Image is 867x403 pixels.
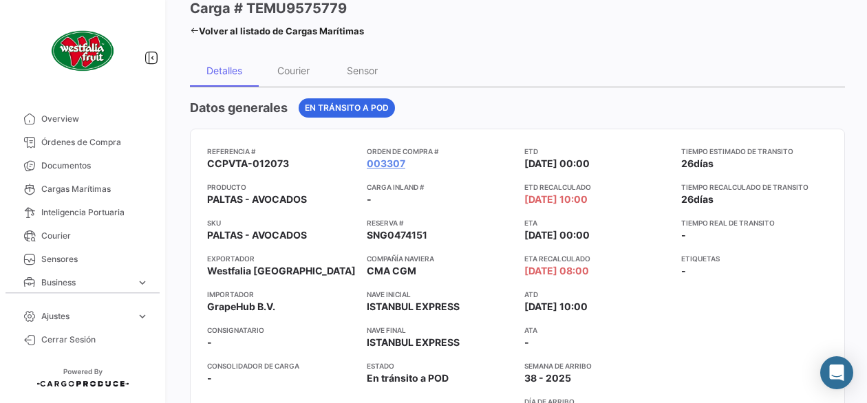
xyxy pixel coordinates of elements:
[367,336,460,349] span: ISTANBUL EXPRESS
[207,360,356,371] app-card-info-title: Consolidador de Carga
[681,217,828,228] app-card-info-title: Tiempo real de transito
[41,160,149,172] span: Documentos
[524,371,571,385] span: 38 - 2025
[11,131,154,154] a: Órdenes de Compra
[277,65,310,76] div: Courier
[681,253,828,264] app-card-info-title: Etiquetas
[207,182,356,193] app-card-info-title: Producto
[367,360,513,371] app-card-info-title: Estado
[11,154,154,177] a: Documentos
[48,17,117,85] img: client-50.png
[347,65,378,76] div: Sensor
[207,325,356,336] app-card-info-title: Consignatario
[524,182,671,193] app-card-info-title: ETD Recalculado
[41,230,149,242] span: Courier
[11,107,154,131] a: Overview
[681,157,694,169] span: 26
[11,248,154,271] a: Sensores
[524,157,590,171] span: [DATE] 00:00
[206,65,242,76] div: Detalles
[681,193,694,205] span: 26
[207,300,275,314] span: GrapeHub B.V.
[367,300,460,314] span: ISTANBUL EXPRESS
[41,136,149,149] span: Órdenes de Compra
[524,264,589,278] span: [DATE] 08:00
[11,201,154,224] a: Inteligencia Portuaria
[524,253,671,264] app-card-info-title: ETA Recalculado
[524,360,671,371] app-card-info-title: Semana de Arribo
[367,228,427,242] span: SNG0474151
[524,325,671,336] app-card-info-title: ATA
[41,253,149,265] span: Sensores
[524,228,590,242] span: [DATE] 00:00
[207,228,307,242] span: PALTAS - AVOCADOS
[305,102,389,114] span: En tránsito a POD
[41,334,149,346] span: Cerrar Sesión
[681,182,828,193] app-card-info-title: Tiempo recalculado de transito
[694,193,714,205] span: días
[681,264,686,278] span: -
[207,253,356,264] app-card-info-title: Exportador
[681,146,828,157] app-card-info-title: Tiempo estimado de transito
[41,276,131,289] span: Business
[136,310,149,323] span: expand_more
[524,300,588,314] span: [DATE] 10:00
[367,325,513,336] app-card-info-title: Nave final
[367,289,513,300] app-card-info-title: Nave inicial
[41,310,131,323] span: Ajustes
[41,183,149,195] span: Cargas Marítimas
[11,224,154,248] a: Courier
[367,157,405,171] a: 003307
[681,229,686,241] span: -
[694,157,714,169] span: días
[207,217,356,228] app-card-info-title: SKU
[207,193,307,206] span: PALTAS - AVOCADOS
[207,336,212,349] span: -
[524,193,588,206] span: [DATE] 10:00
[367,193,372,206] span: -
[11,177,154,201] a: Cargas Marítimas
[136,276,149,289] span: expand_more
[367,371,449,385] span: En tránsito a POD
[190,21,364,41] a: Volver al listado de Cargas Marítimas
[41,206,149,219] span: Inteligencia Portuaria
[207,371,212,385] span: -
[524,146,671,157] app-card-info-title: ETD
[367,264,416,278] span: CMA CGM
[207,146,356,157] app-card-info-title: Referencia #
[367,146,513,157] app-card-info-title: Orden de Compra #
[207,264,356,278] span: Westfalia [GEOGRAPHIC_DATA]
[207,289,356,300] app-card-info-title: Importador
[367,182,513,193] app-card-info-title: Carga inland #
[207,157,289,171] span: CCPVTA-012073
[524,336,529,349] span: -
[524,217,671,228] app-card-info-title: ETA
[524,289,671,300] app-card-info-title: ATD
[41,113,149,125] span: Overview
[367,253,513,264] app-card-info-title: Compañía naviera
[367,217,513,228] app-card-info-title: Reserva #
[820,356,853,389] div: Abrir Intercom Messenger
[190,98,288,118] h4: Datos generales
